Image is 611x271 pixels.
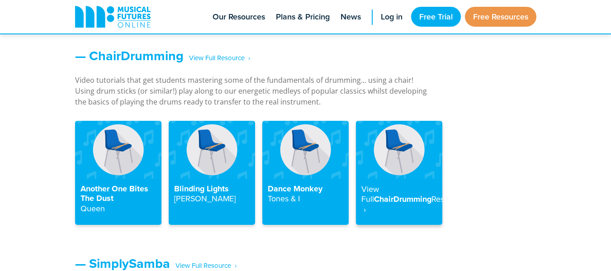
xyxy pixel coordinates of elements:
[262,121,349,225] a: Dance MonkeyTones & I
[75,75,428,107] p: Video tutorials that get students mastering some of the fundamentals of drumming… using a chair! ...
[174,184,250,204] h4: Blinding Lights
[75,46,250,65] a: — ChairDrumming‎ ‎ ‎ View Full Resource‎‏‏‎ ‎ ›
[268,184,343,204] h4: Dance Monkey
[268,193,300,204] strong: Tones & I
[361,183,379,205] strong: View Full
[341,11,361,23] span: News
[213,11,265,23] span: Our Resources
[361,184,437,215] h4: ChairDrumming
[169,121,255,225] a: Blinding Lights[PERSON_NAME]
[411,7,461,27] a: Free Trial
[75,121,161,225] a: Another One Bites The DustQueen
[381,11,403,23] span: Log in
[81,184,156,214] h4: Another One Bites The Dust
[276,11,330,23] span: Plans & Pricing
[174,193,236,204] strong: [PERSON_NAME]
[356,121,442,225] a: View FullChairDrummingResource ‎ ›
[465,7,536,27] a: Free Resources
[81,203,105,214] strong: Queen
[361,193,464,215] strong: Resource ‎ ›
[184,50,250,66] span: ‎ ‎ ‎ View Full Resource‎‏‏‎ ‎ ›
